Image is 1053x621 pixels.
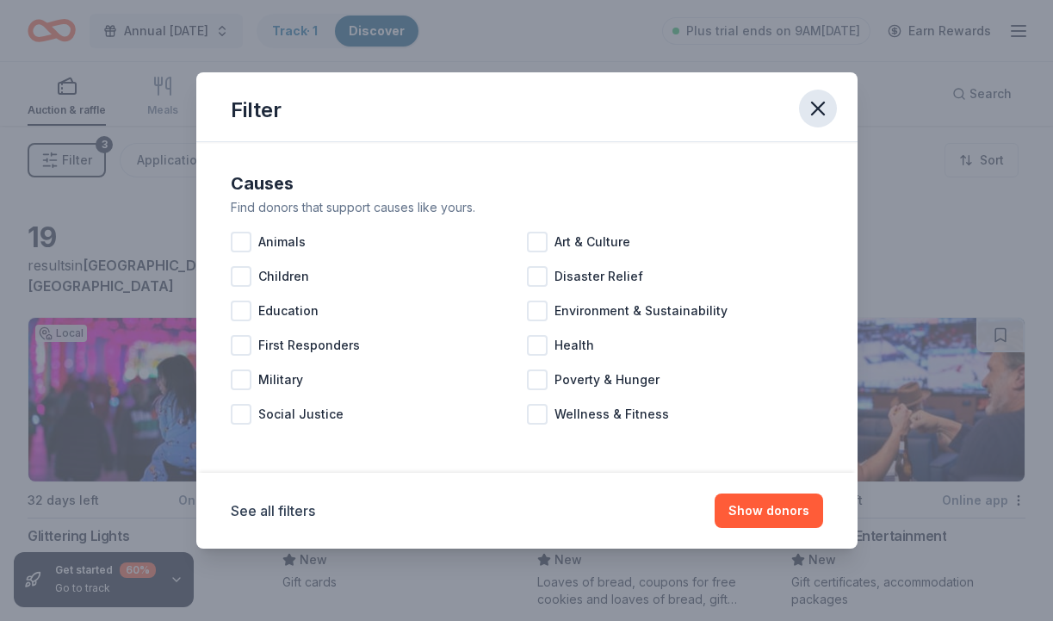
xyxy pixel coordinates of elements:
div: Causes [231,170,823,197]
div: Filter [231,96,282,124]
span: Military [258,369,303,390]
span: Animals [258,232,306,252]
span: Environment & Sustainability [554,301,728,321]
span: Social Justice [258,404,344,425]
button: See all filters [231,500,315,521]
span: Wellness & Fitness [554,404,669,425]
button: Show donors [715,494,823,528]
span: Art & Culture [554,232,630,252]
span: Disaster Relief [554,266,643,287]
span: Children [258,266,309,287]
div: Find donors that support causes like yours. [231,197,823,218]
span: Poverty & Hunger [554,369,660,390]
span: Health [554,335,594,356]
span: First Responders [258,335,360,356]
span: Education [258,301,319,321]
